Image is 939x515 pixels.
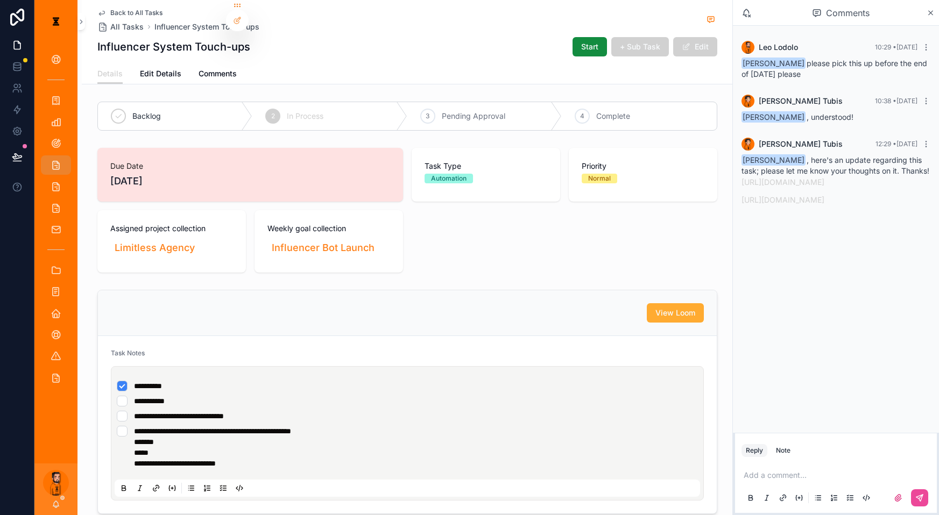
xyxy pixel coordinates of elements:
button: Start [573,37,607,56]
span: + Sub Task [620,41,660,52]
span: 3 [426,112,429,120]
span: please pick this up before the end of [DATE] please [742,59,927,78]
div: Automation [431,174,467,183]
a: All Tasks [97,22,144,32]
a: [URL][DOMAIN_NAME] [742,195,824,204]
a: Details [97,64,123,84]
span: 4 [580,112,584,120]
span: Complete [596,111,630,121]
span: [PERSON_NAME] Tubis [759,96,843,106]
span: Comments [826,6,870,19]
a: Influencer Bot Launch [267,238,379,257]
span: [PERSON_NAME] [742,111,806,123]
span: Influencer Bot Launch [272,240,375,255]
span: Weekly goal collection [267,223,390,234]
span: 2 [271,112,275,120]
span: [DATE] [110,174,390,189]
span: In Process [287,111,323,121]
span: All Tasks [110,22,144,32]
span: Backlog [132,111,161,121]
img: App logo [47,13,65,30]
span: [PERSON_NAME] Tubis [759,139,843,149]
div: scrollable content [34,43,77,400]
span: Limitless Agency [115,240,195,255]
div: Normal [588,174,611,183]
span: Back to All Tasks [110,9,163,17]
span: [PERSON_NAME] [742,154,806,166]
button: View Loom [647,303,704,323]
a: Comments [199,64,237,85]
span: Pending Approval [442,111,505,121]
a: Back to All Tasks [97,9,163,17]
span: Task Notes [111,349,145,357]
div: , here's an update regarding this task; please let me know your thoughts on it. Thanks! [742,155,930,205]
span: Details [97,68,123,79]
span: Due Date [110,161,390,171]
span: Assigned project collection [110,223,233,234]
a: [URL][DOMAIN_NAME] [742,177,824,187]
div: Note [776,446,790,455]
span: Priority [582,161,704,171]
span: 10:29 • [DATE] [875,43,917,51]
span: 12:29 • [DATE] [876,140,917,148]
span: 10:38 • [DATE] [875,97,917,105]
a: Edit Details [140,64,181,85]
h1: Influencer System Touch-ups [97,39,250,54]
button: Edit [673,37,717,56]
span: , understood! [742,112,853,121]
span: Task Type [425,161,547,171]
span: Comments [199,68,237,79]
button: Reply [742,444,767,457]
span: Edit Details [140,68,181,79]
button: Note [772,444,795,457]
button: + Sub Task [611,37,669,56]
span: View Loom [655,307,695,318]
span: Leo Lodolo [759,42,798,53]
a: Influencer System Touch-ups [154,22,259,32]
a: Limitless Agency [110,238,199,257]
span: Start [581,41,598,52]
span: [PERSON_NAME] [742,58,806,69]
